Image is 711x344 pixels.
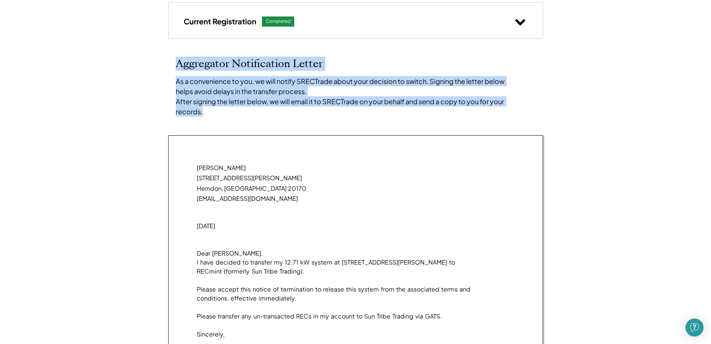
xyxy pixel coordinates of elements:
h3: Current Registration [184,16,256,26]
div: [DATE] [197,222,215,230]
div: Dear [PERSON_NAME], I have decided to transfer my 12.71 kW system at [STREET_ADDRESS][PERSON_NAME... [197,249,470,339]
div: Herndon, [GEOGRAPHIC_DATA] 20170 [197,184,306,193]
h2: Aggregator Notification Letter [176,58,536,70]
div: [STREET_ADDRESS][PERSON_NAME] [197,174,302,182]
div: Open Intercom Messenger [686,319,704,337]
div: As a convenience to you, we will notify SRECTrade about your decision to switch. Signing the lett... [176,76,513,117]
div: [PERSON_NAME] [197,164,246,172]
div: [EMAIL_ADDRESS][DOMAIN_NAME] [197,194,298,203]
div: Completed [266,18,290,25]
